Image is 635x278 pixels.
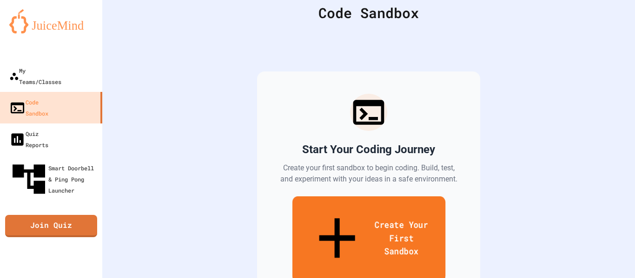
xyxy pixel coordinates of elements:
div: Quiz Reports [9,128,48,150]
div: Smart Doorbell & Ping Pong Launcher [9,160,99,199]
h2: Start Your Coding Journey [302,142,435,157]
div: My Teams/Classes [9,65,61,87]
div: Code Sandbox [126,2,612,23]
p: Create your first sandbox to begin coding. Build, test, and experiment with your ideas in a safe ... [279,162,458,185]
a: Join Quiz [5,215,97,237]
div: Code Sandbox [9,97,48,119]
img: logo-orange.svg [9,9,93,33]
